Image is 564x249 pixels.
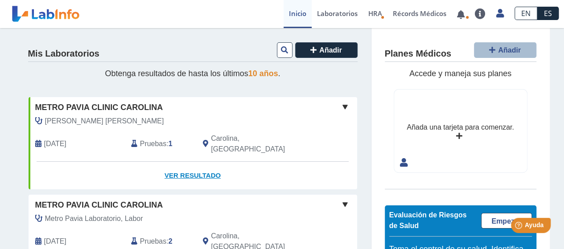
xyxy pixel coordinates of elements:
span: Añadir [498,46,521,54]
span: Carolina, PR [211,133,309,155]
b: 1 [169,140,173,147]
span: Pruebas [140,236,166,247]
span: Alvarado Hernandez, Carlos [45,116,164,127]
h4: Mis Laboratorios [28,49,99,59]
div: : [124,133,196,155]
button: Añadir [295,42,358,58]
span: Accede y maneja sus planes [409,69,511,78]
span: HRA [368,9,382,18]
iframe: Help widget launcher [485,214,554,239]
b: 2 [169,237,173,245]
span: Añadir [319,46,342,54]
a: EN [515,7,537,20]
span: 2025-09-23 [44,139,66,149]
a: Empezar [481,213,532,229]
a: Ver Resultado [29,162,357,190]
div: Añada una tarjeta para comenzar. [407,122,514,133]
span: Metro Pavia Clinic Carolina [35,102,163,114]
h4: Planes Médicos [385,49,451,59]
a: ES [537,7,559,20]
span: Metro Pavia Laboratorio, Labor [45,213,143,224]
span: 2025-09-10 [44,236,66,247]
button: Añadir [474,42,536,58]
span: Evaluación de Riesgos de Salud [389,211,467,229]
span: Pruebas [140,139,166,149]
span: 10 años [248,69,278,78]
span: Obtenga resultados de hasta los últimos . [105,69,280,78]
span: Metro Pavia Clinic Carolina [35,199,163,211]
